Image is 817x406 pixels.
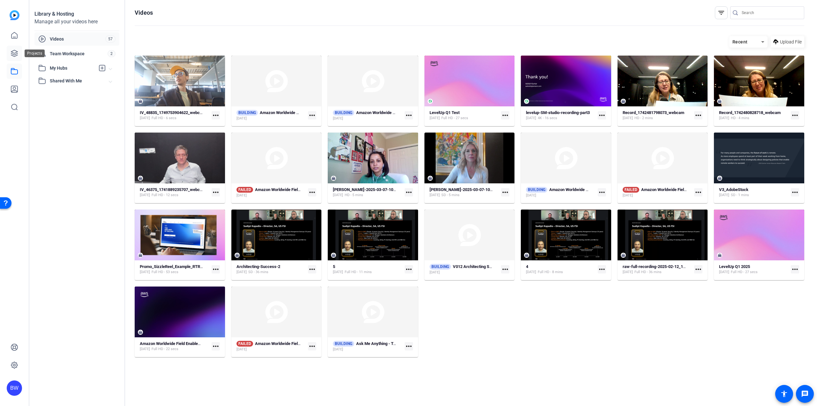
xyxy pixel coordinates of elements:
[50,65,95,72] span: My Hubs
[333,193,343,198] span: [DATE]
[780,39,802,45] span: Upload File
[501,265,509,273] mat-icon: more_horiz
[248,270,268,275] span: SD - 36 mins
[771,36,804,48] button: Upload File
[717,9,725,17] mat-icon: filter_list
[430,110,499,121] a: LevelUp Q1 Test[DATE]Full HD - 27 secs
[152,270,178,275] span: Full HD - 53 secs
[236,116,247,121] span: [DATE]
[333,110,402,121] a: BUILDINGAmazon Worldwide Field Enablement Interview (46635)[DATE]
[623,110,684,115] strong: Record_1742481798073_webcam
[333,264,335,269] strong: 5
[430,193,440,198] span: [DATE]
[140,187,209,198] a: IV_46375_1741889235707_webcam[DATE]Full HD - 12 secs
[25,50,45,57] div: Projects
[140,187,206,192] strong: IV_46375_1741889235707_webcam
[719,187,748,192] strong: V3_AdobeStock
[212,265,220,273] mat-icon: more_horiz
[236,193,247,198] span: [DATE]
[732,39,748,44] span: Recent
[405,111,413,119] mat-icon: more_horiz
[526,187,595,198] a: BUILDINGAmazon Worldwide Field Enablement Interview (46183)[DATE]
[50,50,108,57] span: Team Workspace
[623,110,692,121] a: Record_1742481798073_webcam[DATE]HD - 2 mins
[453,264,503,269] strong: V012 Architecting Success
[441,193,460,198] span: SD - 5 mins
[549,187,650,192] strong: Amazon Worldwide Field Enablement Interview (46183)
[7,380,22,396] div: BW
[694,188,702,196] mat-icon: more_horiz
[333,347,343,352] span: [DATE]
[526,264,595,275] a: 4[DATE]Full HD - 8 mins
[140,110,209,121] a: IV_48835_1749753904622_webcam[DATE]Full HD - 6 secs
[742,9,799,17] input: Search
[236,110,306,121] a: BUILDINGAmazon Worldwide Field Enablement #2 Simple (47809)[DATE]
[212,342,220,350] mat-icon: more_horiz
[308,342,316,350] mat-icon: more_horiz
[10,10,19,20] img: blue-gradient.svg
[333,110,354,116] span: BUILDING
[212,188,220,196] mat-icon: more_horiz
[623,187,692,198] a: FAILEDAmazon Worldwide Field Enablement Simple (45682)[DATE]
[719,116,729,121] span: [DATE]
[623,264,692,275] a: raw-full-recording-2025-02-12_13-[PERSON_NAME][DATE]Full HD - 36 mins
[140,347,150,352] span: [DATE]
[719,187,788,198] a: V3_AdobeStock[DATE]SD - 1 mins
[719,264,750,269] strong: LevelUp Q1 2025
[526,116,536,121] span: [DATE]
[801,390,809,398] mat-icon: message
[140,341,209,352] a: Amazon Worldwide Field Enablement Simple (45110)[DATE]Full HD - 22 secs
[623,116,633,121] span: [DATE]
[598,111,606,119] mat-icon: more_horiz
[255,187,356,192] strong: Amazon Worldwide Field Enablement Interview (46195)
[719,110,788,121] a: Record_1742480828718_webcam[DATE]HD - 4 mins
[236,264,306,275] a: Architecting-Success-2[DATE]SD - 36 mins
[719,110,781,115] strong: Record_1742480828718_webcam
[430,264,499,275] a: BUILDINGV012 Architecting Success[DATE]
[333,187,402,198] a: [PERSON_NAME]-2025-03-07-10-42-08-908-0 (2)[DATE]HD - 5 mins
[430,187,499,198] a: [PERSON_NAME]-2025-03-07-10-42-08-908-1 (2)[DATE]SD - 5 mins
[430,110,460,115] strong: LevelUp Q1 Test
[356,110,457,115] strong: Amazon Worldwide Field Enablement Interview (46635)
[236,187,253,193] span: FAILED
[255,341,351,346] strong: Amazon Worldwide Field Enablement Simple (45080)
[430,187,521,192] strong: [PERSON_NAME]-2025-03-07-10-42-08-908-1 (2)
[236,341,253,347] span: FAILED
[135,9,153,17] h1: Videos
[526,193,536,198] span: [DATE]
[430,116,440,121] span: [DATE]
[405,342,413,350] mat-icon: more_horiz
[634,270,662,275] span: Full HD - 36 mins
[333,341,354,347] span: BUILDING
[152,347,178,352] span: Full HD - 22 secs
[140,193,150,198] span: [DATE]
[34,74,119,87] mat-expansion-panel-header: Shared With Me
[308,188,316,196] mat-icon: more_horiz
[308,111,316,119] mat-icon: more_horiz
[719,193,729,198] span: [DATE]
[538,116,557,121] span: 4K - 16 secs
[50,36,105,42] span: Videos
[694,111,702,119] mat-icon: more_horiz
[308,265,316,273] mat-icon: more_horiz
[333,270,343,275] span: [DATE]
[333,187,424,192] strong: [PERSON_NAME]-2025-03-07-10-42-08-908-0 (2)
[526,110,595,121] a: levelup-SM-studio-recording-part3[DATE]4K - 16 secs
[140,264,230,269] strong: Promo_SizzleReel_Example_RTR_Demo_Draft_05
[236,347,247,352] span: [DATE]
[430,264,451,270] span: BUILDING
[623,264,718,269] strong: raw-full-recording-2025-02-12_13-[PERSON_NAME]
[236,270,247,275] span: [DATE]
[333,116,343,121] span: [DATE]
[641,187,737,192] strong: Amazon Worldwide Field Enablement Simple (45682)
[694,265,702,273] mat-icon: more_horiz
[501,188,509,196] mat-icon: more_horiz
[731,193,749,198] span: SD - 1 mins
[791,188,799,196] mat-icon: more_horiz
[236,264,280,269] strong: Architecting-Success-2
[345,193,363,198] span: HD - 5 mins
[140,341,236,346] strong: Amazon Worldwide Field Enablement Simple (45110)
[441,116,468,121] span: Full HD - 27 secs
[405,188,413,196] mat-icon: more_horiz
[140,116,150,121] span: [DATE]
